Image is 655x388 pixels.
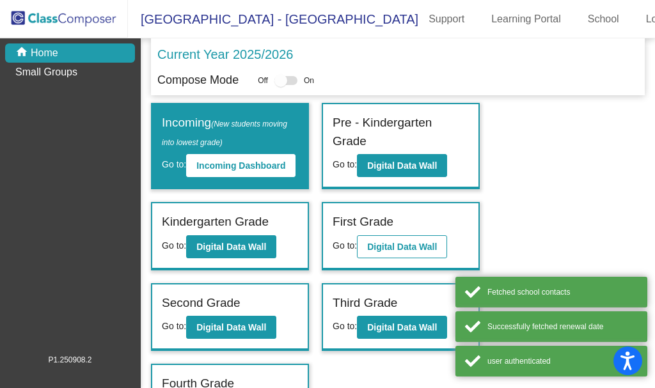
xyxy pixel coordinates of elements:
[333,114,469,150] label: Pre - Kindergarten Grade
[333,240,357,251] span: Go to:
[418,9,475,29] a: Support
[333,213,393,231] label: First Grade
[258,75,268,86] span: Off
[196,322,266,332] b: Digital Data Wall
[333,294,397,313] label: Third Grade
[186,154,296,177] button: Incoming Dashboard
[196,160,285,171] b: Incoming Dashboard
[31,45,58,61] p: Home
[357,235,447,258] button: Digital Data Wall
[367,242,437,252] b: Digital Data Wall
[162,213,269,231] label: Kindergarten Grade
[487,355,638,367] div: user authenticated
[162,120,287,147] span: (New students moving into lowest grade)
[357,316,447,339] button: Digital Data Wall
[162,294,241,313] label: Second Grade
[157,45,293,64] p: Current Year 2025/2026
[578,9,629,29] a: School
[15,45,31,61] mat-icon: home
[333,159,357,169] span: Go to:
[162,240,186,251] span: Go to:
[162,114,298,150] label: Incoming
[128,9,418,29] span: [GEOGRAPHIC_DATA] - [GEOGRAPHIC_DATA]
[304,75,314,86] span: On
[367,322,437,332] b: Digital Data Wall
[333,321,357,331] span: Go to:
[487,286,638,298] div: Fetched school contacts
[186,235,276,258] button: Digital Data Wall
[162,321,186,331] span: Go to:
[15,65,77,80] p: Small Groups
[487,321,638,332] div: Successfully fetched renewal date
[367,160,437,171] b: Digital Data Wall
[196,242,266,252] b: Digital Data Wall
[186,316,276,339] button: Digital Data Wall
[357,154,447,177] button: Digital Data Wall
[162,159,186,169] span: Go to:
[481,9,571,29] a: Learning Portal
[157,72,239,89] p: Compose Mode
